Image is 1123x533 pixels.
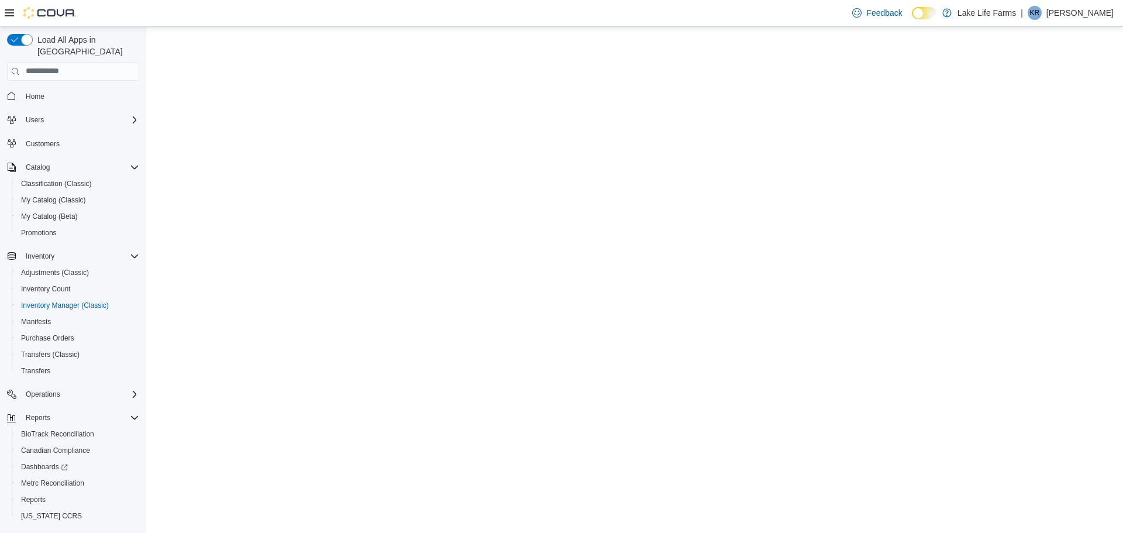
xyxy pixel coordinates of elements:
[16,493,50,507] a: Reports
[16,427,139,441] span: BioTrack Reconciliation
[912,7,936,19] input: Dark Mode
[16,177,139,191] span: Classification (Classic)
[21,249,139,263] span: Inventory
[2,386,144,403] button: Operations
[21,113,139,127] span: Users
[12,281,144,297] button: Inventory Count
[21,179,92,188] span: Classification (Classic)
[21,249,59,263] button: Inventory
[1030,6,1040,20] span: KR
[21,195,86,205] span: My Catalog (Classic)
[21,212,78,221] span: My Catalog (Beta)
[2,88,144,105] button: Home
[23,7,76,19] img: Cova
[16,509,139,523] span: Washington CCRS
[21,462,68,472] span: Dashboards
[16,509,87,523] a: [US_STATE] CCRS
[2,112,144,128] button: Users
[12,225,144,241] button: Promotions
[21,387,65,401] button: Operations
[16,266,94,280] a: Adjustments (Classic)
[12,192,144,208] button: My Catalog (Classic)
[26,139,60,149] span: Customers
[16,348,139,362] span: Transfers (Classic)
[2,410,144,426] button: Reports
[16,282,139,296] span: Inventory Count
[16,476,89,490] a: Metrc Reconciliation
[16,209,82,223] a: My Catalog (Beta)
[12,264,144,281] button: Adjustments (Classic)
[16,315,139,329] span: Manifests
[12,314,144,330] button: Manifests
[16,443,139,458] span: Canadian Compliance
[12,426,144,442] button: BioTrack Reconciliation
[21,479,84,488] span: Metrc Reconciliation
[12,491,144,508] button: Reports
[12,208,144,225] button: My Catalog (Beta)
[26,115,44,125] span: Users
[16,266,139,280] span: Adjustments (Classic)
[16,209,139,223] span: My Catalog (Beta)
[16,460,73,474] a: Dashboards
[2,248,144,264] button: Inventory
[21,511,82,521] span: [US_STATE] CCRS
[21,160,139,174] span: Catalog
[12,442,144,459] button: Canadian Compliance
[21,333,74,343] span: Purchase Orders
[1028,6,1042,20] div: Kate Rossow
[12,297,144,314] button: Inventory Manager (Classic)
[12,176,144,192] button: Classification (Classic)
[16,427,99,441] a: BioTrack Reconciliation
[21,350,80,359] span: Transfers (Classic)
[21,228,57,238] span: Promotions
[16,476,139,490] span: Metrc Reconciliation
[16,226,139,240] span: Promotions
[1046,6,1114,20] p: [PERSON_NAME]
[12,508,144,524] button: [US_STATE] CCRS
[12,363,144,379] button: Transfers
[12,330,144,346] button: Purchase Orders
[16,331,79,345] a: Purchase Orders
[16,348,84,362] a: Transfers (Classic)
[2,159,144,176] button: Catalog
[21,317,51,326] span: Manifests
[26,163,50,172] span: Catalog
[21,301,109,310] span: Inventory Manager (Classic)
[16,460,139,474] span: Dashboards
[21,90,49,104] a: Home
[21,446,90,455] span: Canadian Compliance
[21,113,49,127] button: Users
[16,364,55,378] a: Transfers
[16,226,61,240] a: Promotions
[12,475,144,491] button: Metrc Reconciliation
[16,331,139,345] span: Purchase Orders
[21,136,139,151] span: Customers
[21,495,46,504] span: Reports
[21,268,89,277] span: Adjustments (Classic)
[16,493,139,507] span: Reports
[26,390,60,399] span: Operations
[866,7,902,19] span: Feedback
[957,6,1016,20] p: Lake Life Farms
[848,1,907,25] a: Feedback
[33,34,139,57] span: Load All Apps in [GEOGRAPHIC_DATA]
[1021,6,1023,20] p: |
[2,135,144,152] button: Customers
[16,364,139,378] span: Transfers
[26,413,50,422] span: Reports
[21,137,64,151] a: Customers
[12,459,144,475] a: Dashboards
[16,282,75,296] a: Inventory Count
[21,387,139,401] span: Operations
[21,366,50,376] span: Transfers
[16,443,95,458] a: Canadian Compliance
[21,89,139,104] span: Home
[12,346,144,363] button: Transfers (Classic)
[16,298,113,312] a: Inventory Manager (Classic)
[21,429,94,439] span: BioTrack Reconciliation
[16,177,97,191] a: Classification (Classic)
[16,315,56,329] a: Manifests
[26,92,44,101] span: Home
[21,160,54,174] button: Catalog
